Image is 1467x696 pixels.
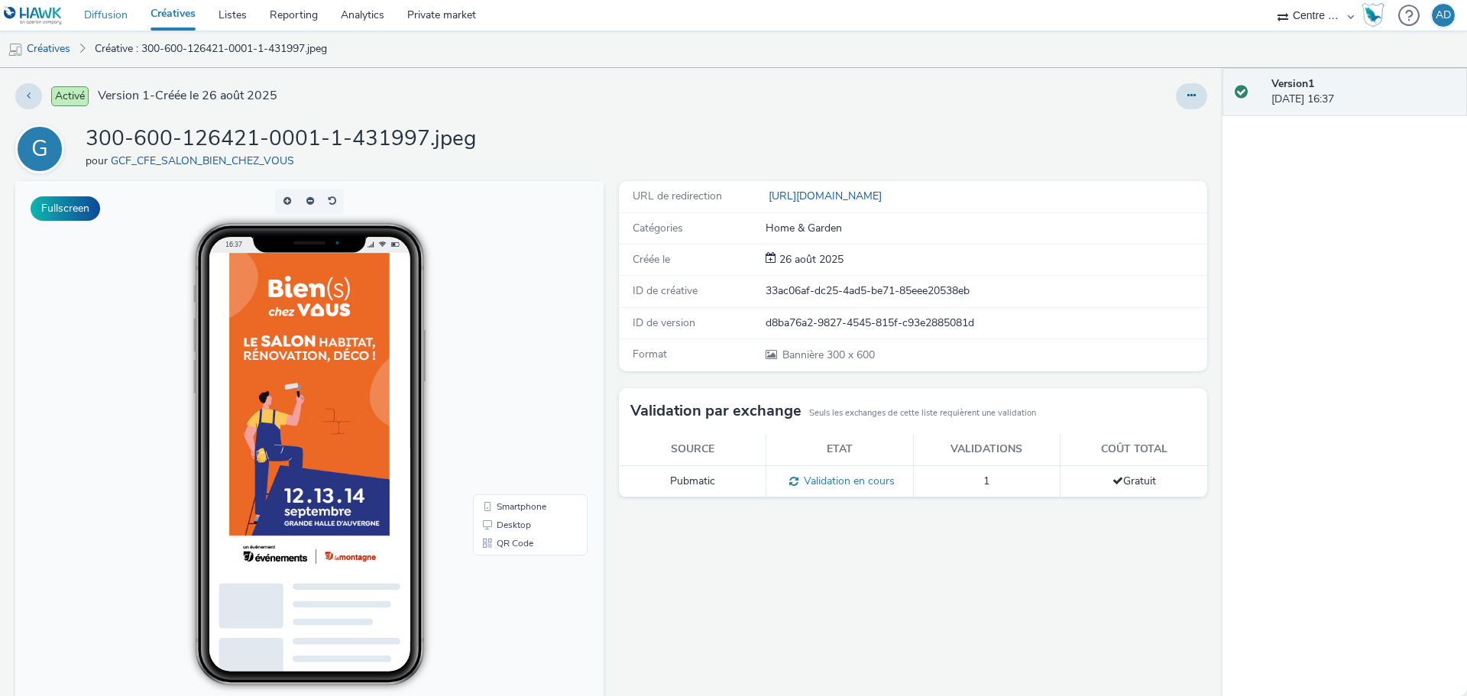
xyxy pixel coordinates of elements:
[633,347,667,361] span: Format
[481,321,531,330] span: Smartphone
[619,434,766,465] th: Source
[633,316,695,330] span: ID de version
[809,407,1036,419] small: Seuls les exchanges de cette liste requièrent une validation
[983,474,989,488] span: 1
[8,42,23,57] img: mobile
[461,353,569,371] li: QR Code
[619,465,766,497] td: Pubmatic
[86,154,111,168] span: pour
[633,189,722,203] span: URL de redirection
[633,221,683,235] span: Catégories
[633,283,698,298] span: ID de créative
[86,125,476,154] h1: 300-600-126421-0001-1-431997.jpeg
[766,189,888,203] a: [URL][DOMAIN_NAME]
[630,400,802,422] h3: Validation par exchange
[776,252,844,267] div: Création 26 août 2025, 16:37
[1436,4,1451,27] div: AD
[1362,3,1384,28] img: Hawk Academy
[1271,76,1314,91] strong: Version 1
[776,252,844,267] span: 26 août 2025
[766,434,914,465] th: Etat
[111,154,300,168] a: GCF_CFE_SALON_BIEN_CHEZ_VOUS
[1271,76,1455,108] div: [DATE] 16:37
[481,358,518,367] span: QR Code
[913,434,1061,465] th: Validations
[31,128,48,170] div: G
[766,283,1206,299] div: 33ac06af-dc25-4ad5-be71-85eee20538eb
[781,348,875,362] span: 300 x 600
[1362,3,1391,28] a: Hawk Academy
[633,252,670,267] span: Créée le
[481,339,516,348] span: Desktop
[766,221,1206,236] div: Home & Garden
[461,316,569,335] li: Smartphone
[1061,434,1208,465] th: Coût total
[4,6,63,25] img: undefined Logo
[766,316,1206,331] div: d8ba76a2-9827-4545-815f-c93e2885081d
[15,141,70,156] a: G
[87,31,335,67] a: Créative : 300-600-126421-0001-1-431997.jpeg
[31,196,100,221] button: Fullscreen
[798,474,895,488] span: Validation en cours
[1112,474,1156,488] span: Gratuit
[51,86,89,106] span: Activé
[98,87,277,105] span: Version 1 - Créée le 26 août 2025
[210,59,227,67] span: 16:37
[214,72,374,393] img: Advertisement preview
[782,348,827,362] span: Bannière
[461,335,569,353] li: Desktop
